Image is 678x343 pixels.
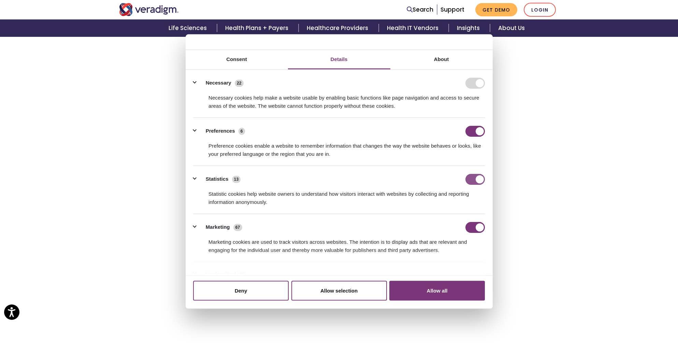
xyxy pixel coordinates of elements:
a: Healthcare Providers [299,19,378,37]
label: Preferences [206,127,235,135]
a: Search [407,5,433,14]
a: About Us [490,19,533,37]
button: Unclassified (15) [193,270,251,278]
a: Insights [449,19,490,37]
label: Marketing [206,223,230,231]
a: Get Demo [475,3,517,16]
label: Statistics [206,175,229,183]
a: About [390,50,493,70]
a: Health Plans + Payers [217,19,299,37]
button: Marketing (67) [193,222,246,233]
a: Consent [186,50,288,70]
div: Marketing cookies are used to track visitors across websites. The intention is to display ads tha... [193,233,485,254]
div: Statistic cookies help website owners to understand how visitors interact with websites by collec... [193,184,485,206]
a: Life Sciences [160,19,217,37]
a: Login [524,3,556,17]
button: Allow all [389,281,485,301]
button: Statistics (13) [193,174,245,184]
a: Details [288,50,390,70]
button: Deny [193,281,289,301]
div: Necessary cookies help make a website usable by enabling basic functions like page navigation and... [193,88,485,110]
a: Health IT Vendors [379,19,449,37]
label: Necessary [206,79,231,87]
img: Veradigm logo [119,3,179,16]
button: Necessary (22) [193,77,248,88]
button: Preferences (6) [193,125,249,136]
a: Support [441,5,464,14]
button: Allow selection [291,281,387,301]
div: Preference cookies enable a website to remember information that changes the way the website beha... [193,136,485,158]
iframe: Drift Chat Widget [644,309,670,335]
